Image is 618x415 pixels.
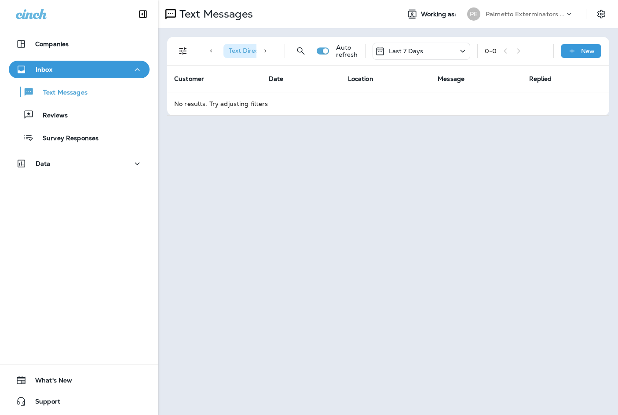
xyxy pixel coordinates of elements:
[176,7,253,21] p: Text Messages
[9,83,150,101] button: Text Messages
[438,75,464,83] span: Message
[167,92,609,115] td: No results. Try adjusting filters
[9,106,150,124] button: Reviews
[174,75,204,83] span: Customer
[26,377,72,387] span: What's New
[9,128,150,147] button: Survey Responses
[34,112,68,120] p: Reviews
[348,75,373,83] span: Location
[36,160,51,167] p: Data
[389,47,424,55] p: Last 7 Days
[336,44,358,58] p: Auto refresh
[229,47,299,55] span: Text Direction : Incoming
[9,61,150,78] button: Inbox
[593,6,609,22] button: Settings
[529,75,552,83] span: Replied
[421,11,458,18] span: Working as:
[131,5,155,23] button: Collapse Sidebar
[174,42,192,60] button: Filters
[34,135,99,143] p: Survey Responses
[467,7,480,21] div: PE
[486,11,565,18] p: Palmetto Exterminators LLC
[581,47,595,55] p: New
[292,42,310,60] button: Search Messages
[9,35,150,53] button: Companies
[26,398,60,408] span: Support
[485,47,497,55] div: 0 - 0
[269,75,284,83] span: Date
[223,44,313,58] div: Text Direction:Incoming
[9,155,150,172] button: Data
[9,393,150,410] button: Support
[9,371,150,389] button: What's New
[34,89,88,97] p: Text Messages
[35,40,69,47] p: Companies
[36,66,52,73] p: Inbox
